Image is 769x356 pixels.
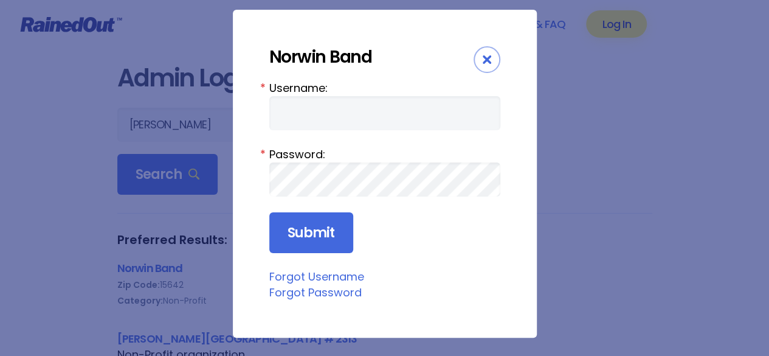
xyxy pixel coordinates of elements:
a: Forgot Password [269,285,362,300]
div: Close [474,46,500,73]
input: Submit [269,212,353,254]
label: Password: [269,146,500,162]
label: Username: [269,80,500,96]
a: Forgot Username [269,269,364,284]
div: Norwin Band [269,46,474,68]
